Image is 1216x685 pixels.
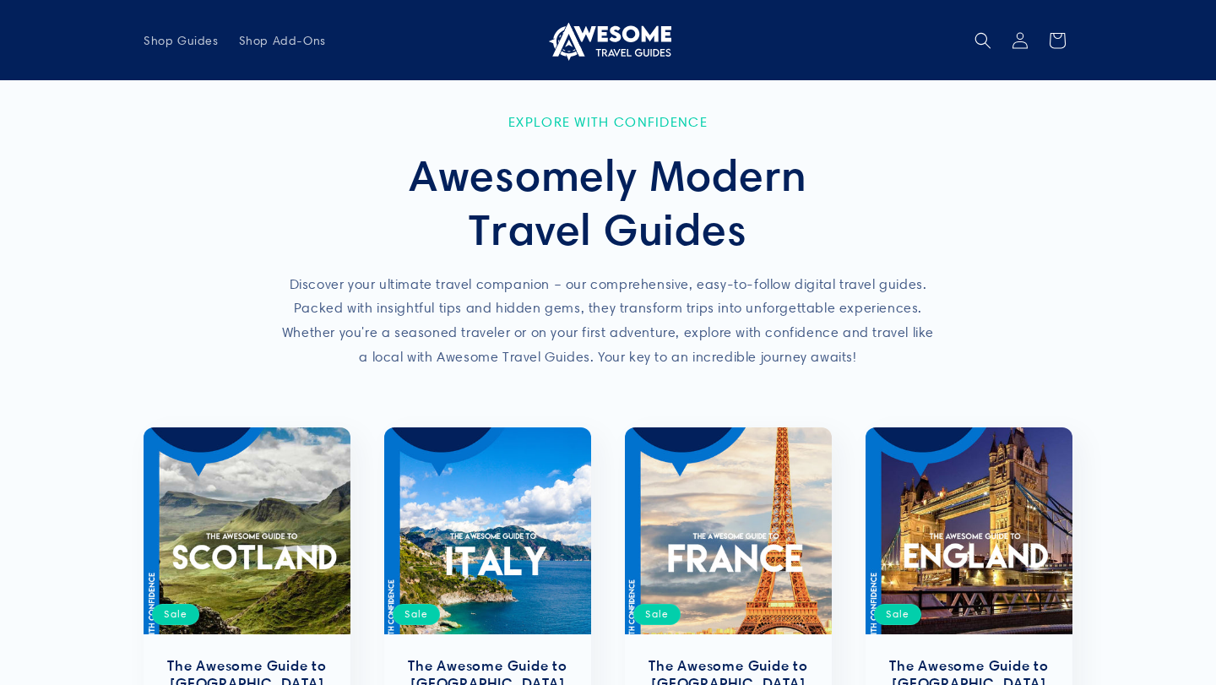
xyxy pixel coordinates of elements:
[144,33,219,48] span: Shop Guides
[545,20,671,61] img: Awesome Travel Guides
[279,148,937,256] h2: Awesomely Modern Travel Guides
[239,33,326,48] span: Shop Add-Ons
[964,22,1002,59] summary: Search
[279,114,937,130] p: Explore with Confidence
[279,273,937,370] p: Discover your ultimate travel companion – our comprehensive, easy-to-follow digital travel guides...
[229,23,336,58] a: Shop Add-Ons
[133,23,229,58] a: Shop Guides
[539,14,678,67] a: Awesome Travel Guides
